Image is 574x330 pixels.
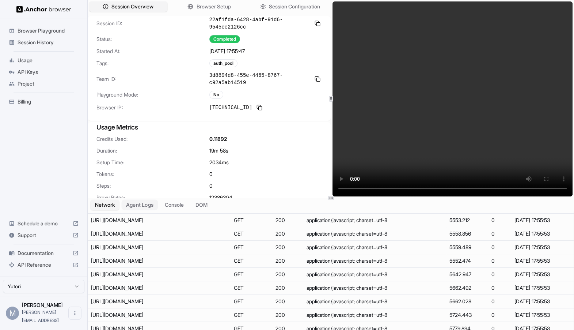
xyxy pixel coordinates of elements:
button: Console [160,200,188,210]
span: Session Overview [111,3,153,10]
td: [DATE] 17:55:53 [512,213,574,227]
td: 200 [273,267,304,281]
button: Agent Logs [122,199,158,210]
span: Browser IP: [96,104,209,111]
td: application/javascript; charset=utf-8 [304,227,446,240]
td: 0 [489,308,512,322]
span: Tags: [96,60,209,67]
td: 200 [273,281,304,295]
td: [DATE] 17:55:53 [512,240,574,254]
td: GET [231,267,273,281]
td: 0 [489,281,512,295]
td: 0 [489,227,512,240]
span: Team ID: [96,75,209,83]
button: Open menu [68,307,81,320]
span: Browser Playground [18,27,79,34]
div: M [6,307,19,320]
td: 200 [273,240,304,254]
span: 3d8894d8-455e-4465-8767-c92a5ab14519 [209,72,311,86]
td: application/javascript; charset=utf-8 [304,308,446,322]
td: application/javascript; charset=utf-8 [304,295,446,308]
div: API Reference [6,259,81,271]
td: 5553.212 [446,213,489,227]
div: auth_pool [209,59,237,67]
div: https://abs.twimg.com/responsive-web/client-web/loader.SideNav.c0a7e7ca.js [91,244,201,251]
td: GET [231,213,273,227]
span: Session History [18,39,79,46]
span: Browser Setup [196,3,231,10]
span: Session Configuration [269,3,320,10]
div: Schedule a demo [6,218,81,229]
span: Tokens: [96,170,209,178]
td: 200 [273,295,304,308]
div: No [209,91,223,99]
td: GET [231,240,273,254]
span: Documentation [18,250,70,257]
span: Session ID: [96,20,209,27]
td: 200 [273,254,304,267]
div: Support [6,229,81,241]
td: GET [231,281,273,295]
td: 200 [273,308,304,322]
td: [DATE] 17:55:53 [512,227,574,240]
td: 0 [489,254,512,267]
td: 5662.028 [446,295,489,308]
div: https://abs.twimg.com/responsive-web/client-web/shared~loader.SideNav~loader.SideNavRedesign~bund... [91,257,201,265]
span: Miki Pokryvailo [22,302,63,308]
td: application/javascript; charset=utf-8 [304,254,446,267]
span: Proxy Bytes: [96,194,209,201]
div: Session History [6,37,81,48]
td: [DATE] 17:55:53 [512,267,574,281]
span: 0 [209,182,213,190]
span: API Keys [18,68,79,76]
td: 5559.489 [446,240,489,254]
button: DOM [191,200,212,210]
span: Support [18,232,70,239]
td: 0 [489,213,512,227]
td: 5662.492 [446,281,489,295]
div: API Keys [6,66,81,78]
span: Credits Used: [96,135,209,143]
td: 0 [489,295,512,308]
div: https://abs.twimg.com/responsive-web/client-web/icons.27.309fc75a.js [91,311,201,319]
span: 2034 ms [209,159,229,166]
span: 12386304 [209,194,232,201]
div: Billing [6,96,81,108]
span: 19m 58s [209,147,228,154]
td: application/javascript; charset=utf-8 [304,267,446,281]
span: Billing [18,98,79,105]
div: Documentation [6,247,81,259]
img: Anchor Logo [16,6,71,13]
span: miki@yutori.ai [22,310,59,323]
span: 22af1fda-6428-4abf-91d6-9545ee2126cc [209,16,311,31]
span: Project [18,80,79,87]
span: Usage [18,57,79,64]
td: GET [231,227,273,240]
div: Completed [209,35,240,43]
span: 0.11892 [209,135,227,143]
span: Started At: [96,48,209,55]
h3: Usage Metrics [96,122,322,132]
div: Browser Playground [6,25,81,37]
span: 0 [209,170,213,178]
td: application/javascript; charset=utf-8 [304,240,446,254]
td: GET [231,295,273,308]
td: 0 [489,267,512,281]
span: API Reference [18,261,70,269]
div: https://abs.twimg.com/responsive-web/client-web/shared~loader.SideNav~loader.SideNavRedesign-6107... [91,217,201,224]
td: 200 [273,213,304,227]
div: https://abs.twimg.com/responsive-web/client-web/shared~bundle.AudioSpaceDetail~bundle.AudioSpaceD... [91,271,201,278]
td: GET [231,308,273,322]
td: 5558.856 [446,227,489,240]
td: [DATE] 17:55:53 [512,281,574,295]
td: application/javascript; charset=utf-8 [304,281,446,295]
td: 0 [489,240,512,254]
div: Usage [6,55,81,66]
button: Network [91,200,119,210]
span: Steps: [96,182,209,190]
div: Project [6,78,81,90]
div: https://abs.twimg.com/responsive-web/client-web/icons.18.cce2191a.js [91,298,201,305]
td: 200 [273,227,304,240]
span: Status: [96,35,209,43]
td: [DATE] 17:55:53 [512,254,574,267]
